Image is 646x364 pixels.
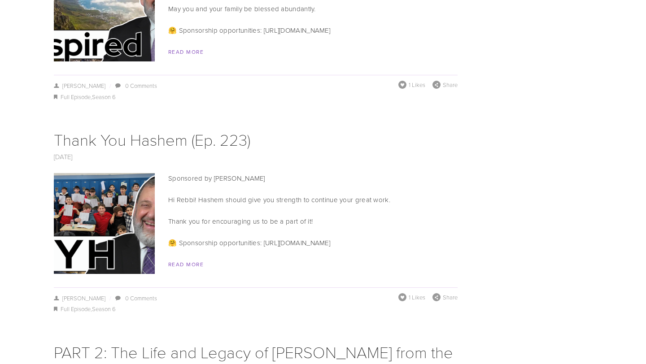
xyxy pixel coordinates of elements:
[61,93,91,101] a: Full Episode
[92,93,116,101] a: Season 6
[125,294,157,302] a: 0 Comments
[54,304,458,315] div: ,
[432,81,458,89] div: Share
[54,195,458,205] p: Hi Rebbi! Hashem should give you strength to continue your great work.
[105,294,114,302] span: /
[54,25,458,36] p: 🤗 Sponsorship opportunities: [URL][DOMAIN_NAME]
[125,82,157,90] a: 0 Comments
[168,260,204,268] a: Read More
[432,293,458,301] div: Share
[61,305,91,313] a: Full Episode
[168,48,204,56] a: Read More
[105,82,114,90] span: /
[54,173,458,184] p: Sponsored by [PERSON_NAME]
[54,128,250,150] a: Thank You Hashem (Ep. 223)
[54,294,105,302] a: [PERSON_NAME]
[54,4,458,14] p: May you and your family be blessed abundantly.
[15,173,194,274] img: Thank You Hashem (Ep. 223)
[54,92,458,103] div: ,
[54,152,73,161] a: [DATE]
[409,81,425,89] span: 1 Likes
[409,293,425,301] span: 1 Likes
[54,216,458,227] p: Thank you for encouraging us to be a part of it!
[92,305,116,313] a: Season 6
[54,82,105,90] a: [PERSON_NAME]
[54,238,458,248] p: 🤗 Sponsorship opportunities: [URL][DOMAIN_NAME]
